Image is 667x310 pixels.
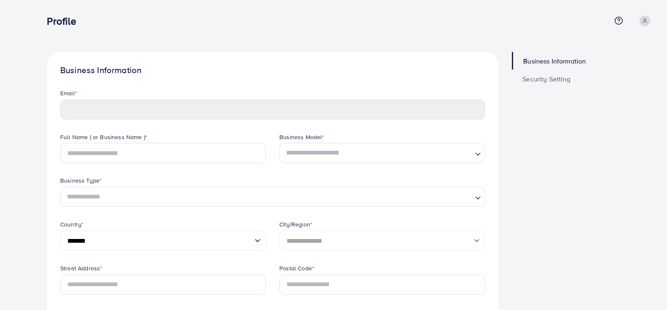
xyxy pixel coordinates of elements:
[279,264,314,272] label: Postal Code
[60,264,102,272] label: Street Address
[47,15,83,27] h3: Profile
[522,76,570,82] span: Security Setting
[60,133,147,141] label: Full Name ( or Business Name )
[279,143,485,163] div: Search for option
[523,58,586,64] span: Business Information
[60,176,102,185] label: Business Type
[279,133,324,141] label: Business Model
[60,89,77,97] label: Email
[64,189,472,205] input: Search for option
[60,187,485,207] div: Search for option
[279,220,312,229] label: City/Region
[60,65,485,76] h1: Business Information
[283,145,472,161] input: Search for option
[60,220,84,229] label: Country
